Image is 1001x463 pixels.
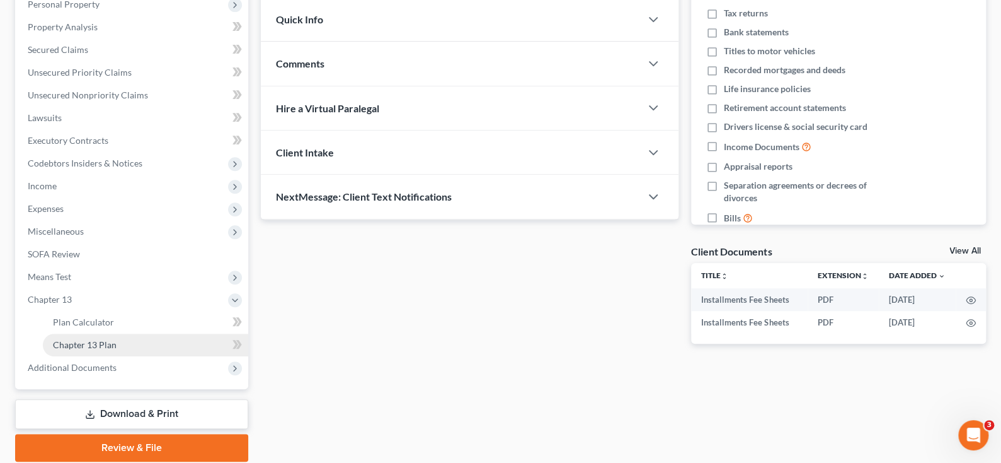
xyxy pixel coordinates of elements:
[15,399,248,429] a: Download & Print
[724,64,845,76] span: Recorded mortgages and deeds
[724,160,792,173] span: Appraisal reports
[724,102,846,114] span: Retirement account statements
[808,311,879,334] td: PDF
[276,190,452,202] span: NextMessage: Client Text Notifications
[43,334,248,356] a: Chapter 13 Plan
[818,271,869,280] a: Extensionunfold_more
[691,245,772,258] div: Client Documents
[984,420,994,430] span: 3
[18,129,248,152] a: Executory Contracts
[879,288,956,311] td: [DATE]
[724,141,799,153] span: Income Documents
[18,61,248,84] a: Unsecured Priority Claims
[701,271,728,280] a: Titleunfold_more
[28,294,72,305] span: Chapter 13
[53,317,114,327] span: Plan Calculator
[724,26,789,38] span: Bank statements
[15,434,248,462] a: Review & File
[18,38,248,61] a: Secured Claims
[889,271,946,280] a: Date Added expand_more
[28,271,71,282] span: Means Test
[691,288,808,311] td: Installments Fee Sheets
[724,120,867,133] span: Drivers license & social security card
[724,212,741,225] span: Bills
[28,44,88,55] span: Secured Claims
[18,107,248,129] a: Lawsuits
[28,21,98,32] span: Property Analysis
[28,180,57,191] span: Income
[28,67,132,78] span: Unsecured Priority Claims
[724,7,768,20] span: Tax returns
[28,226,84,237] span: Miscellaneous
[724,45,815,57] span: Titles to motor vehicles
[958,420,988,450] iframe: Intercom live chat
[28,249,80,259] span: SOFA Review
[938,273,946,280] i: expand_more
[28,90,148,100] span: Unsecured Nonpriority Claims
[949,247,981,255] a: View All
[861,273,869,280] i: unfold_more
[276,57,324,69] span: Comments
[724,179,901,204] span: Separation agreements or decrees of divorces
[28,203,64,214] span: Expenses
[879,311,956,334] td: [DATE]
[28,135,108,146] span: Executory Contracts
[28,362,117,373] span: Additional Documents
[721,273,728,280] i: unfold_more
[18,84,248,107] a: Unsecured Nonpriority Claims
[28,158,142,168] span: Codebtors Insiders & Notices
[724,83,811,95] span: Life insurance policies
[276,146,334,158] span: Client Intake
[18,16,248,38] a: Property Analysis
[691,311,808,334] td: Installments Fee Sheets
[808,288,879,311] td: PDF
[276,13,323,25] span: Quick Info
[276,102,379,114] span: Hire a Virtual Paralegal
[53,339,117,350] span: Chapter 13 Plan
[28,112,62,123] span: Lawsuits
[18,243,248,266] a: SOFA Review
[43,311,248,334] a: Plan Calculator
